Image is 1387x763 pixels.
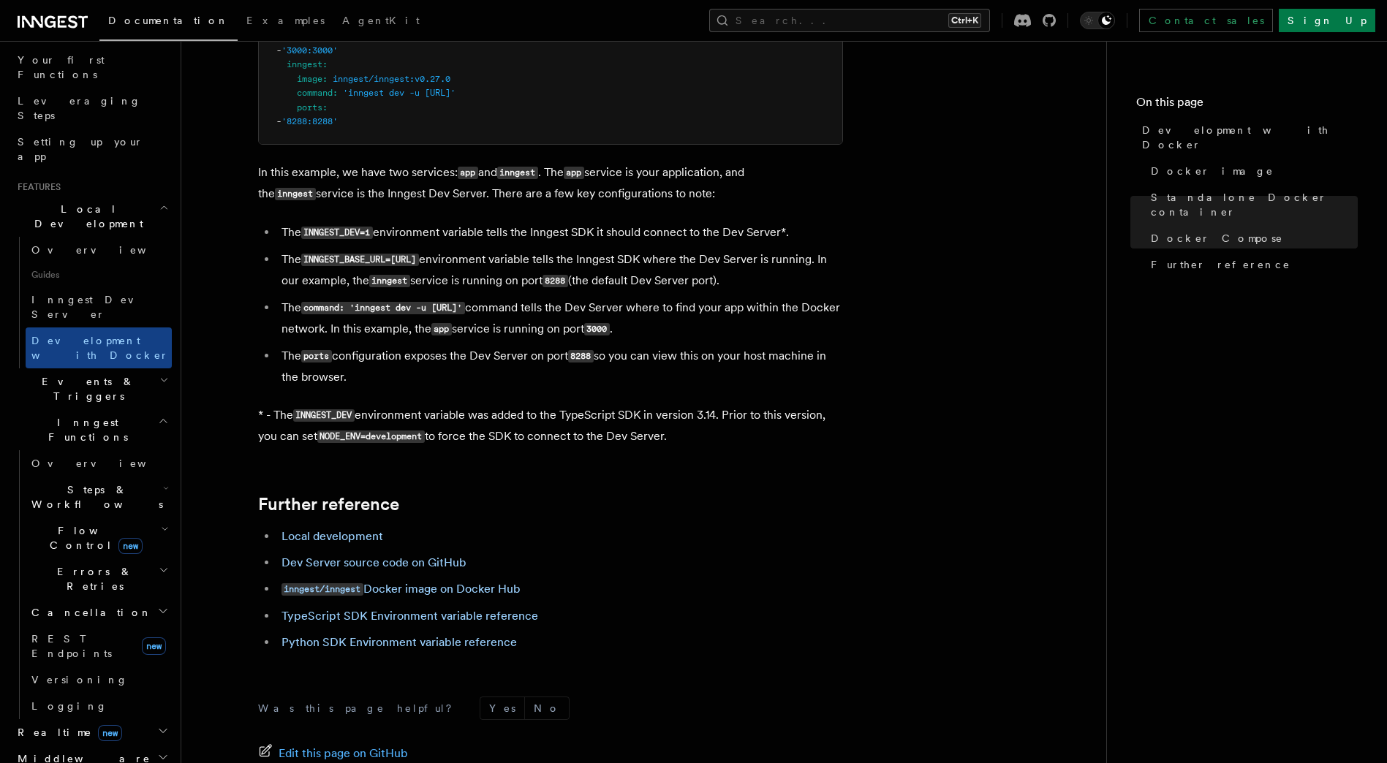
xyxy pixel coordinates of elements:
span: Your first Functions [18,54,105,80]
span: ports [297,102,322,113]
span: Events & Triggers [12,374,159,403]
code: command: 'inngest dev -u [URL]' [301,302,465,314]
span: image [297,74,322,84]
span: Inngest Dev Server [31,294,156,320]
span: Overview [31,458,182,469]
span: Examples [246,15,325,26]
a: Leveraging Steps [12,88,172,129]
span: - [276,116,281,126]
span: Further reference [1151,257,1290,272]
code: INNGEST_BASE_URL=[URL] [301,254,419,266]
span: new [142,637,166,655]
button: Flow Controlnew [26,517,172,558]
span: Steps & Workflows [26,482,163,512]
span: Inngest Functions [12,415,158,444]
div: Local Development [12,237,172,368]
code: 3000 [584,323,610,335]
div: Inngest Functions [12,450,172,719]
button: Yes [480,697,524,719]
code: 8288 [568,350,594,362]
a: Python SDK Environment variable reference [281,635,517,649]
button: Search...Ctrl+K [709,9,990,32]
code: app [431,323,452,335]
span: Standalone Docker container [1151,190,1358,219]
button: Cancellation [26,599,172,626]
span: 'inngest dev -u [URL]' [343,88,456,98]
code: ports [301,350,332,362]
button: No [525,697,569,719]
span: : [333,88,338,98]
a: Contact sales [1139,9,1273,32]
kbd: Ctrl+K [948,13,981,28]
a: Logging [26,693,172,719]
button: Local Development [12,196,172,237]
a: Inngest Dev Server [26,286,172,327]
span: : [322,74,328,84]
button: Steps & Workflows [26,477,172,517]
a: REST Endpointsnew [26,626,172,667]
a: Examples [238,4,333,39]
code: app [564,167,584,179]
span: Docker image [1151,164,1274,178]
span: Errors & Retries [26,564,159,593]
code: NODE_ENV=development [317,430,425,443]
a: Docker image [1145,158,1358,184]
span: Development with Docker [1142,123,1358,152]
code: inngest/inngest [281,583,363,596]
code: inngest [497,167,538,179]
a: Your first Functions [12,47,172,88]
span: Features [12,181,61,193]
li: The environment variable tells the Inngest SDK it should connect to the Dev Server*. [277,222,843,243]
span: Leveraging Steps [18,95,141,121]
span: '8288:8288' [281,116,338,126]
a: Overview [26,237,172,263]
li: The configuration exposes the Dev Server on port so you can view this on your host machine in the... [277,346,843,387]
button: Realtimenew [12,719,172,745]
span: : [322,59,328,69]
span: Guides [26,263,172,286]
span: Realtime [12,725,122,740]
h4: On this page [1136,94,1358,117]
code: inngest [369,275,410,287]
button: Toggle dark mode [1080,12,1115,29]
a: Documentation [99,4,238,41]
span: REST Endpoints [31,633,112,659]
a: Local development [281,529,383,543]
span: Versioning [31,674,128,686]
button: Errors & Retries [26,558,172,599]
a: Further reference [258,494,399,515]
span: new [118,538,143,554]
a: inngest/inngestDocker image on Docker Hub [281,582,521,596]
li: The environment variable tells the Inngest SDK where the Dev Server is running. In our example, t... [277,249,843,292]
span: inngest/inngest:v0.27.0 [333,74,450,84]
span: Development with Docker [31,335,169,361]
span: inngest [287,59,322,69]
span: Setting up your app [18,136,143,162]
code: inngest [275,188,316,200]
span: Flow Control [26,523,161,553]
a: Further reference [1145,251,1358,278]
a: Docker Compose [1145,225,1358,251]
li: The command tells the Dev Server where to find your app within the Docker network. In this exampl... [277,297,843,340]
code: app [458,167,478,179]
span: AgentKit [342,15,420,26]
a: Sign Up [1279,9,1375,32]
a: Overview [26,450,172,477]
code: INNGEST_DEV [293,409,355,422]
span: - [276,45,281,56]
span: new [98,725,122,741]
a: Setting up your app [12,129,172,170]
span: Logging [31,700,107,712]
a: Development with Docker [26,327,172,368]
a: AgentKit [333,4,428,39]
a: Development with Docker [1136,117,1358,158]
span: Local Development [12,202,159,231]
span: : [322,102,328,113]
span: Docker Compose [1151,231,1283,246]
button: Events & Triggers [12,368,172,409]
a: Versioning [26,667,172,693]
span: Cancellation [26,605,152,620]
p: * - The environment variable was added to the TypeScript SDK in version 3.14. Prior to this versi... [258,405,843,447]
span: Overview [31,244,182,256]
code: INNGEST_DEV=1 [301,227,373,239]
